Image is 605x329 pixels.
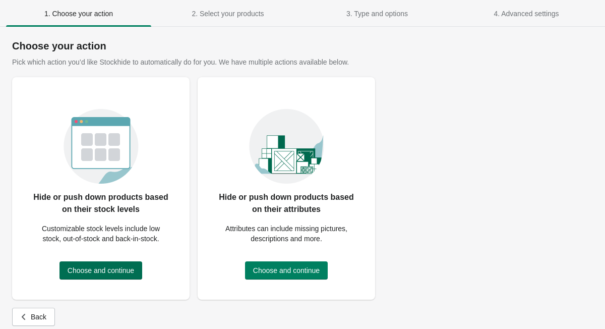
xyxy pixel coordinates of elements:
[249,97,324,184] img: attributes_card_image-afb7489f.png
[68,266,134,275] span: Choose and continue
[218,191,355,215] p: Hide or push down products based on their attributes
[31,313,46,321] span: Back
[59,261,142,280] button: Choose and continue
[12,40,593,52] h1: Choose your action
[32,191,169,215] p: Hide or push down products based on their stock levels
[32,224,169,244] p: Customizable stock levels include low stock, out-of-stock and back-in-stock.
[12,58,349,66] span: Pick which action you’d like Stockhide to automatically do for you. We have multiple actions avai...
[64,97,139,184] img: oz8X1bshQIS0xf8BoWVbRJtq3d8AAAAASUVORK5CYII=
[218,224,355,244] p: Attributes can include missing pictures, descriptions and more.
[12,308,55,326] button: Back
[44,10,113,18] span: 1. Choose your action
[245,261,328,280] button: Choose and continue
[494,10,559,18] span: 4. Advanced settings
[253,266,320,275] span: Choose and continue
[346,10,408,18] span: 3. Type and options
[192,10,264,18] span: 2. Select your products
